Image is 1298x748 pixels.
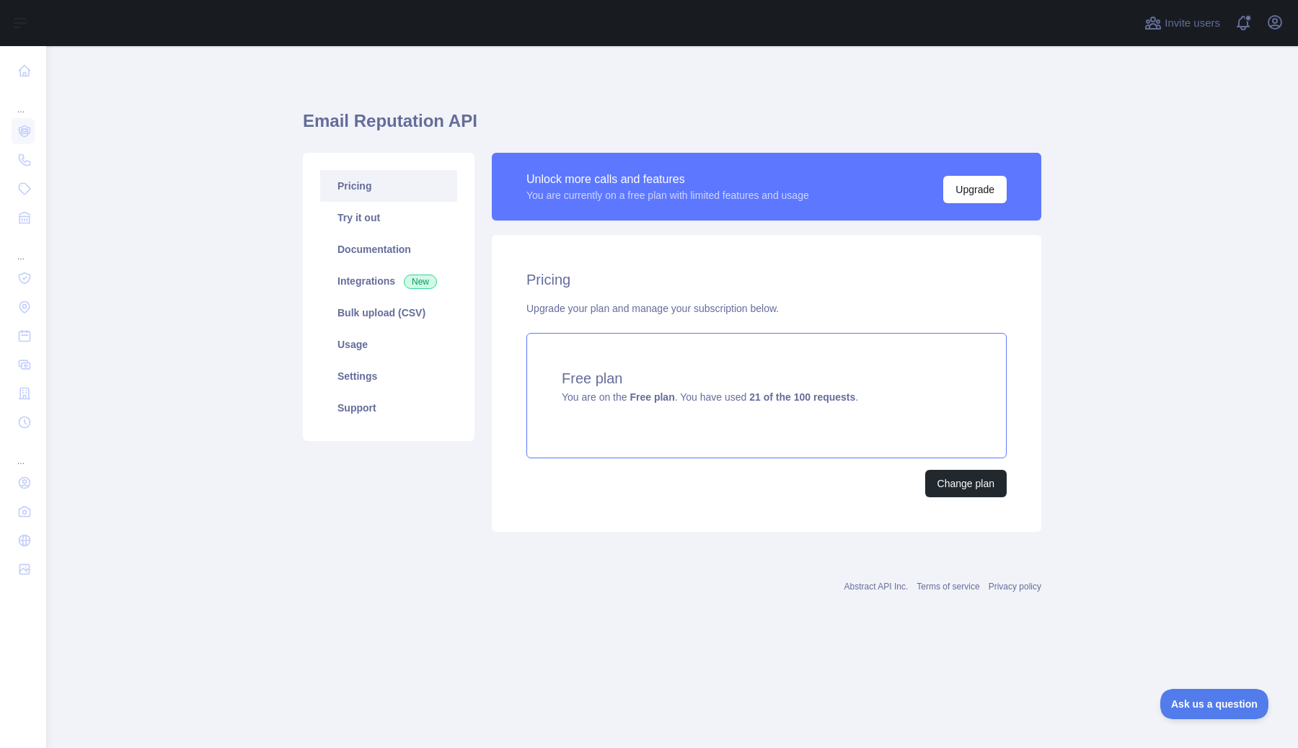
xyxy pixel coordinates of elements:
span: Invite users [1165,15,1220,32]
iframe: Toggle Customer Support [1160,689,1269,719]
div: You are currently on a free plan with limited features and usage [526,188,809,202]
a: Support [320,392,457,424]
h1: Email Reputation API [303,110,1041,144]
div: Upgrade your plan and manage your subscription below. [526,301,1007,316]
h2: Pricing [526,270,1007,290]
a: Terms of service [917,582,979,592]
a: Usage [320,329,457,360]
button: Upgrade [943,176,1007,203]
a: Privacy policy [989,582,1041,592]
div: ... [12,438,35,467]
a: Documentation [320,233,457,265]
a: Settings [320,360,457,392]
a: Abstract API Inc. [844,582,909,592]
strong: Free plan [630,391,674,403]
button: Invite users [1142,12,1223,35]
button: Change plan [925,470,1007,497]
a: Integrations New [320,265,457,297]
div: Unlock more calls and features [526,171,809,188]
div: ... [12,233,35,262]
span: You are on the . You have used . [562,391,858,403]
strong: 21 of the 100 requests [749,391,855,403]
div: ... [12,86,35,115]
a: Try it out [320,202,457,233]
a: Bulk upload (CSV) [320,297,457,329]
span: New [404,275,437,289]
h4: Free plan [562,368,971,388]
a: Pricing [320,170,457,202]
